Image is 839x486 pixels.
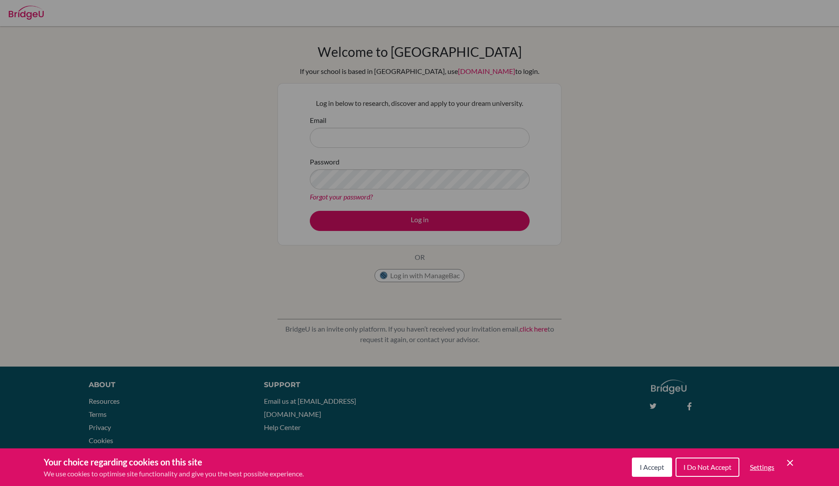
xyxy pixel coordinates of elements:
button: I Accept [632,458,672,477]
button: I Do Not Accept [676,458,739,477]
span: I Do Not Accept [683,463,732,471]
span: Settings [750,463,774,471]
p: We use cookies to optimise site functionality and give you the best possible experience. [44,469,304,479]
button: Settings [743,458,781,476]
span: I Accept [640,463,664,471]
button: Save and close [785,458,795,468]
h3: Your choice regarding cookies on this site [44,455,304,469]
